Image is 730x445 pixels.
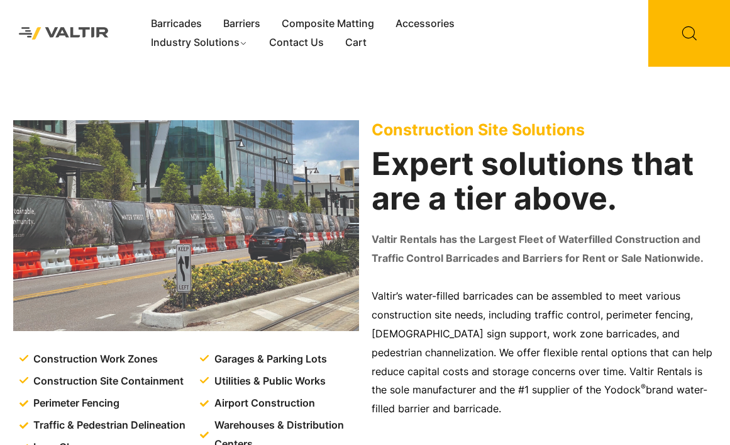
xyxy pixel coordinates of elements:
a: Barriers [213,14,271,33]
sup: ® [641,382,646,391]
span: Construction Work Zones [30,350,158,369]
span: Traffic & Pedestrian Delineation [30,416,185,435]
span: Garages & Parking Lots [211,350,327,369]
a: Industry Solutions [140,33,259,52]
a: Barricades [140,14,213,33]
h2: Expert solutions that are a tier above. [372,147,717,216]
a: Composite Matting [271,14,385,33]
span: Perimeter Fencing [30,394,119,413]
p: Valtir Rentals has the Largest Fleet of Waterfilled Construction and Traffic Control Barricades a... [372,230,717,268]
span: Airport Construction [211,394,315,413]
span: Construction Site Containment [30,372,184,391]
a: Accessories [385,14,465,33]
a: Contact Us [258,33,335,52]
span: Utilities & Public Works [211,372,326,391]
a: Cart [335,33,377,52]
p: Valtir’s water-filled barricades can be assembled to meet various construction site needs, includ... [372,287,717,419]
img: Valtir Rentals [9,18,118,48]
p: Construction Site Solutions [372,120,717,139]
